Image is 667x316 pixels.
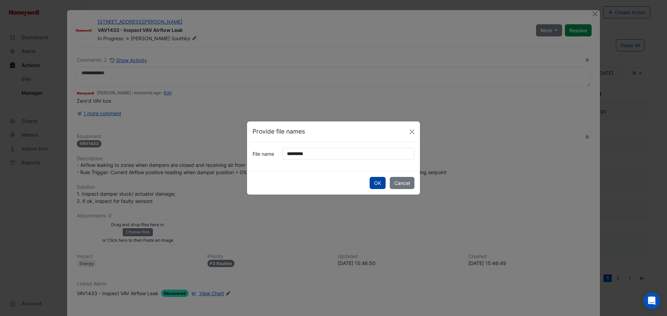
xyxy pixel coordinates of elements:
[370,177,386,189] button: OK
[390,177,414,189] button: Cancel
[248,148,278,160] label: File name
[643,292,660,309] div: Open Intercom Messenger
[253,127,305,136] h5: Provide file names
[407,127,417,137] button: Close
